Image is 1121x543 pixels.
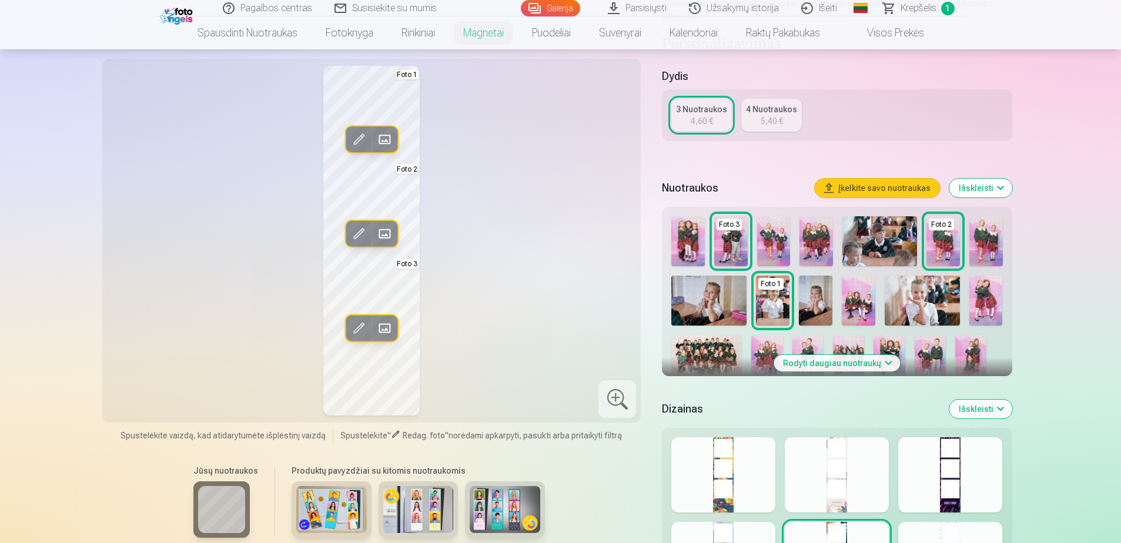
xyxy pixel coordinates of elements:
[949,179,1012,197] button: Išskleisti
[834,16,938,49] a: Visos prekės
[662,68,1012,85] h5: Dydis
[655,16,732,49] a: Kalendoriai
[815,179,940,197] button: Įkelkite savo nuotraukas
[340,431,387,440] span: Spustelėkite
[121,430,326,441] span: Spustelėkite vaizdą, kad atidarytumėte išplėstinį vaizdą
[312,16,387,49] a: Fotoknyga
[518,16,585,49] a: Puodeliai
[949,400,1012,418] button: Išskleisti
[387,431,391,440] span: "
[662,401,939,417] h5: Dizainas
[746,103,797,115] div: 4 Nuotraukos
[403,431,445,440] span: Redag. foto
[183,16,312,49] a: Spausdinti nuotraukas
[676,103,727,115] div: 3 Nuotraukos
[445,431,449,440] span: "
[449,16,518,49] a: Magnetai
[193,465,258,477] h6: Jūsų nuotraukos
[662,180,805,196] h5: Nuotraukos
[691,115,713,127] div: 4,60 €
[774,355,900,371] button: Rodyti daugiau nuotraukų
[941,2,955,15] span: 1
[761,115,783,127] div: 5,40 €
[717,219,742,230] div: Foto 3
[160,5,196,25] img: /fa2
[901,1,936,15] span: Krepšelis
[741,99,802,132] a: 4 Nuotraukos5,40 €
[929,219,954,230] div: Foto 2
[585,16,655,49] a: Suvenyrai
[671,99,732,132] a: 3 Nuotraukos4,60 €
[387,16,449,49] a: Rinkiniai
[287,465,550,477] h6: Produktų pavyzdžiai su kitomis nuotraukomis
[449,431,622,440] span: norėdami apkarpyti, pasukti arba pritaikyti filtrą
[758,278,784,290] div: Foto 1
[732,16,834,49] a: Raktų pakabukas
